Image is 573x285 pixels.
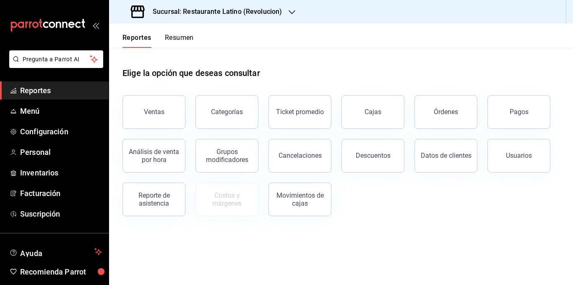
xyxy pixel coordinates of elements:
[276,108,324,116] div: Ticket promedio
[341,95,404,129] button: Cajas
[122,34,151,48] button: Reportes
[414,139,477,173] button: Datos de clientes
[20,266,102,277] span: Recomienda Parrot
[434,108,458,116] div: Órdenes
[211,108,243,116] div: Categorías
[195,139,258,173] button: Grupos modificadores
[92,22,99,29] button: open_drawer_menu
[20,146,102,158] span: Personal
[20,247,91,257] span: Ayuda
[506,152,532,159] div: Usuarios
[268,183,331,216] button: Movimientos de cajas
[20,208,102,220] span: Suscripción
[421,152,471,159] div: Datos de clientes
[341,139,404,173] button: Descuentos
[144,108,164,116] div: Ventas
[487,95,550,129] button: Pagos
[201,148,253,164] div: Grupos modificadores
[122,34,194,48] div: navigation tabs
[201,191,253,207] div: Costos y márgenes
[274,191,326,207] div: Movimientos de cajas
[195,183,258,216] button: Contrata inventarios para ver este reporte
[195,95,258,129] button: Categorías
[122,183,185,216] button: Reporte de asistencia
[414,95,477,129] button: Órdenes
[510,108,529,116] div: Pagos
[122,139,185,173] button: Análisis de venta por hora
[20,105,102,117] span: Menú
[6,61,103,70] a: Pregunta a Parrot AI
[20,85,102,96] span: Reportes
[122,95,185,129] button: Ventas
[487,139,550,173] button: Usuarios
[20,126,102,137] span: Configuración
[279,152,322,159] div: Cancelaciones
[20,167,102,178] span: Inventarios
[122,67,260,79] h1: Elige la opción que deseas consultar
[9,50,103,68] button: Pregunta a Parrot AI
[268,139,331,173] button: Cancelaciones
[146,7,282,17] h3: Sucursal: Restaurante Latino (Revolucion)
[128,148,180,164] div: Análisis de venta por hora
[356,152,391,159] div: Descuentos
[20,188,102,199] span: Facturación
[165,34,194,48] button: Resumen
[268,95,331,129] button: Ticket promedio
[23,55,90,64] span: Pregunta a Parrot AI
[365,108,381,116] div: Cajas
[128,191,180,207] div: Reporte de asistencia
